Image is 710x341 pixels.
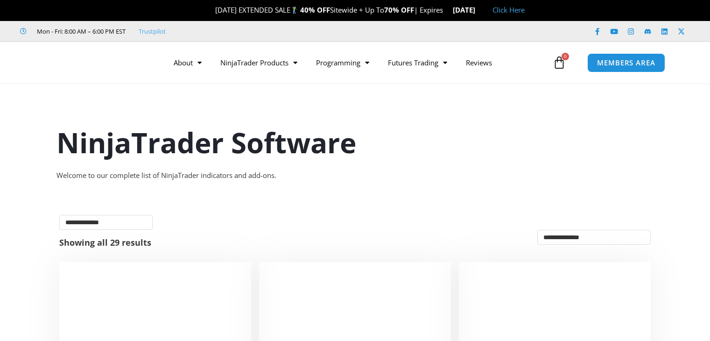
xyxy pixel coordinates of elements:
a: Click Here [492,5,525,14]
a: Reviews [457,52,501,73]
span: Mon - Fri: 8:00 AM – 6:00 PM EST [35,26,126,37]
span: MEMBERS AREA [597,59,655,66]
img: 🎉 [208,7,215,14]
a: Programming [307,52,379,73]
nav: Menu [164,52,550,73]
a: Futures Trading [379,52,457,73]
strong: 40% OFF [300,5,330,14]
img: LogoAI | Affordable Indicators – NinjaTrader [35,46,135,79]
img: 🏌️‍♂️ [291,7,298,14]
h1: NinjaTrader Software [56,123,654,162]
span: [DATE] EXTENDED SALE Sitewide + Up To | Expires [205,5,453,14]
img: 🏭 [476,7,483,14]
span: 0 [562,53,569,60]
a: NinjaTrader Products [211,52,307,73]
strong: [DATE] [453,5,483,14]
a: 0 [539,49,580,76]
select: Shop order [537,230,651,245]
p: Showing all 29 results [59,238,151,247]
img: ⌛ [443,7,450,14]
a: About [164,52,211,73]
strong: 70% OFF [384,5,414,14]
a: Trustpilot [139,26,166,37]
div: Welcome to our complete list of NinjaTrader indicators and add-ons. [56,169,654,182]
a: MEMBERS AREA [587,53,665,72]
